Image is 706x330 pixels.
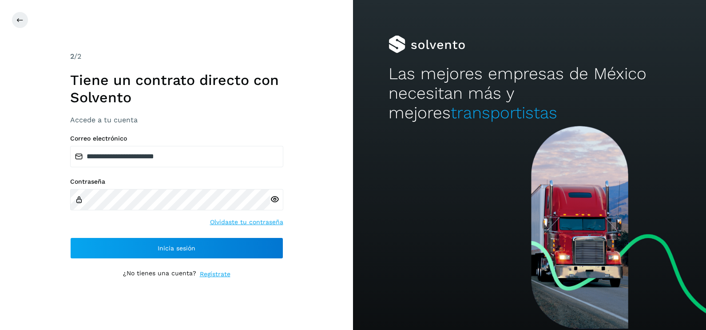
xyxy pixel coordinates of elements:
button: Inicia sesión [70,237,283,259]
span: 2 [70,52,74,60]
div: /2 [70,51,283,62]
label: Correo electrónico [70,135,283,142]
a: Regístrate [200,270,230,279]
h1: Tiene un contrato directo con Solvento [70,72,283,106]
p: ¿No tienes una cuenta? [123,270,196,279]
h3: Accede a tu cuenta [70,116,283,124]
a: Olvidaste tu contraseña [210,217,283,227]
h2: Las mejores empresas de México necesitan más y mejores [389,64,671,123]
label: Contraseña [70,178,283,185]
span: Inicia sesión [158,245,195,251]
span: transportistas [451,103,557,122]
